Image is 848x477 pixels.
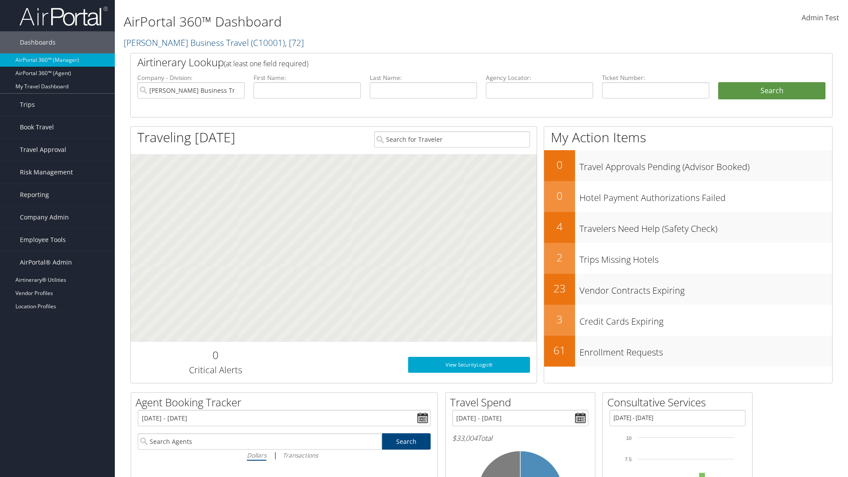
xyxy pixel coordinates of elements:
[579,218,832,235] h3: Travelers Need Help (Safety Check)
[283,451,318,459] i: Transactions
[544,212,832,243] a: 4Travelers Need Help (Safety Check)
[452,433,477,443] span: $33,004
[137,128,235,147] h1: Traveling [DATE]
[544,128,832,147] h1: My Action Items
[544,219,575,234] h2: 4
[224,59,308,68] span: (at least one field required)
[254,73,361,82] label: First Name:
[544,181,832,212] a: 0Hotel Payment Authorizations Failed
[602,73,709,82] label: Ticket Number:
[450,395,595,410] h2: Travel Spend
[20,184,49,206] span: Reporting
[382,433,431,450] a: Search
[579,249,832,266] h3: Trips Missing Hotels
[544,157,575,172] h2: 0
[544,305,832,336] a: 3Credit Cards Expiring
[626,435,632,441] tspan: 10
[544,150,832,181] a: 0Travel Approvals Pending (Advisor Booked)
[544,250,575,265] h2: 2
[544,281,575,296] h2: 23
[20,31,56,53] span: Dashboards
[374,131,530,148] input: Search for Traveler
[20,206,69,228] span: Company Admin
[607,395,752,410] h2: Consultative Services
[138,433,382,450] input: Search Agents
[544,336,832,367] a: 61Enrollment Requests
[251,37,285,49] span: ( C10001 )
[802,13,839,23] span: Admin Test
[579,187,832,204] h3: Hotel Payment Authorizations Failed
[19,6,108,26] img: airportal-logo.png
[247,451,266,459] i: Dollars
[137,55,767,70] h2: Airtinerary Lookup
[579,311,832,328] h3: Credit Cards Expiring
[137,364,293,376] h3: Critical Alerts
[544,312,575,327] h2: 3
[802,4,839,32] a: Admin Test
[579,342,832,359] h3: Enrollment Requests
[20,161,73,183] span: Risk Management
[20,94,35,116] span: Trips
[370,73,477,82] label: Last Name:
[544,274,832,305] a: 23Vendor Contracts Expiring
[138,450,431,461] div: |
[544,343,575,358] h2: 61
[137,348,293,363] h2: 0
[124,37,304,49] a: [PERSON_NAME] Business Travel
[718,82,825,100] button: Search
[20,116,54,138] span: Book Travel
[20,139,66,161] span: Travel Approval
[544,188,575,203] h2: 0
[486,73,593,82] label: Agency Locator:
[124,12,601,31] h1: AirPortal 360™ Dashboard
[20,251,72,273] span: AirPortal® Admin
[579,280,832,297] h3: Vendor Contracts Expiring
[137,73,245,82] label: Company - Division:
[579,156,832,173] h3: Travel Approvals Pending (Advisor Booked)
[136,395,437,410] h2: Agent Booking Tracker
[452,433,588,443] h6: Total
[408,357,530,373] a: View SecurityLogic®
[544,243,832,274] a: 2Trips Missing Hotels
[20,229,66,251] span: Employee Tools
[285,37,304,49] span: , [ 72 ]
[625,457,632,462] tspan: 7.5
